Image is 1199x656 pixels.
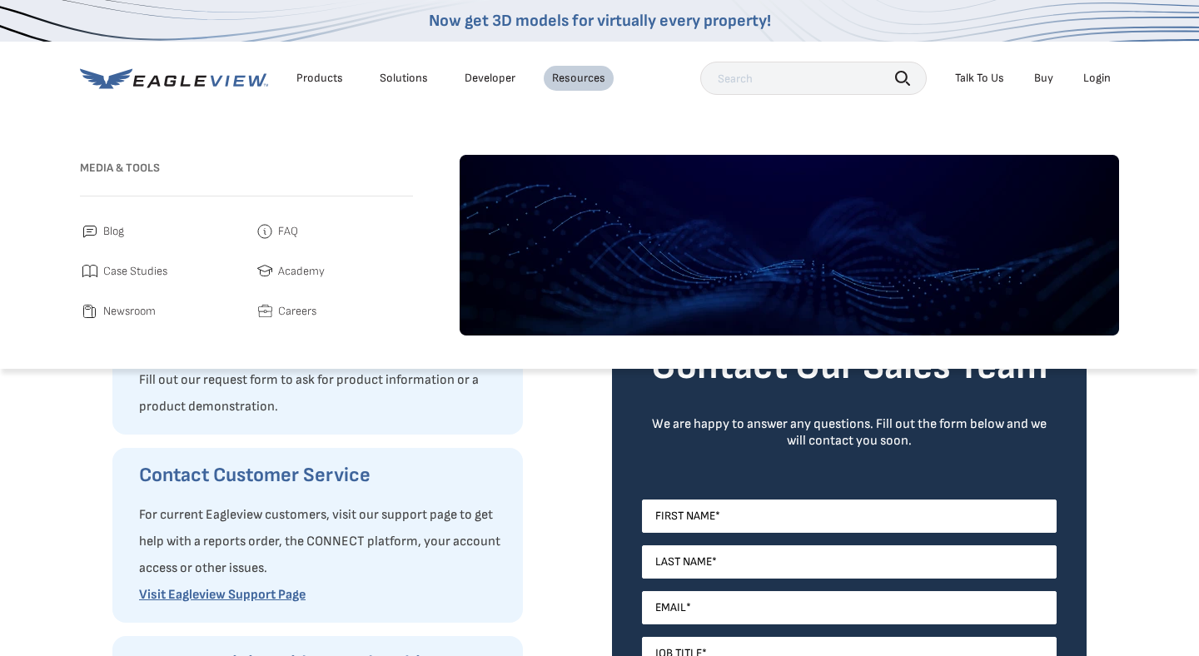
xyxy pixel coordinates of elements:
span: FAQ [278,221,298,241]
img: careers.svg [255,301,275,321]
a: Newsroom [80,301,238,321]
a: Visit Eagleview Support Page [139,587,306,603]
a: FAQ [255,221,413,241]
span: Academy [278,261,325,281]
img: blog.svg [80,221,100,241]
a: Careers [255,301,413,321]
a: Developer [465,71,515,86]
h3: Contact Customer Service [139,462,506,489]
img: newsroom.svg [80,301,100,321]
div: Login [1083,71,1111,86]
div: We are happy to answer any questions. Fill out the form below and we will contact you soon. [642,416,1057,450]
h3: Media & Tools [80,155,413,181]
span: Case Studies [103,261,167,281]
div: Products [296,71,343,86]
input: Search [700,62,927,95]
div: Resources [552,71,605,86]
img: academy.svg [255,261,275,281]
img: default-image.webp [460,155,1119,335]
a: Case Studies [80,261,238,281]
img: faq.svg [255,221,275,241]
p: For current Eagleview customers, visit our support page to get help with a reports order, the CON... [139,502,506,582]
a: Now get 3D models for virtually every property! [429,11,771,31]
div: Solutions [380,71,428,86]
span: Newsroom [103,301,156,321]
img: case_studies.svg [80,261,100,281]
span: Blog [103,221,124,241]
span: Careers [278,301,316,321]
a: Buy [1034,71,1053,86]
a: Academy [255,261,413,281]
p: Fill out our request form to ask for product information or a product demonstration. [139,367,506,420]
a: Blog [80,221,238,241]
div: Talk To Us [955,71,1004,86]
